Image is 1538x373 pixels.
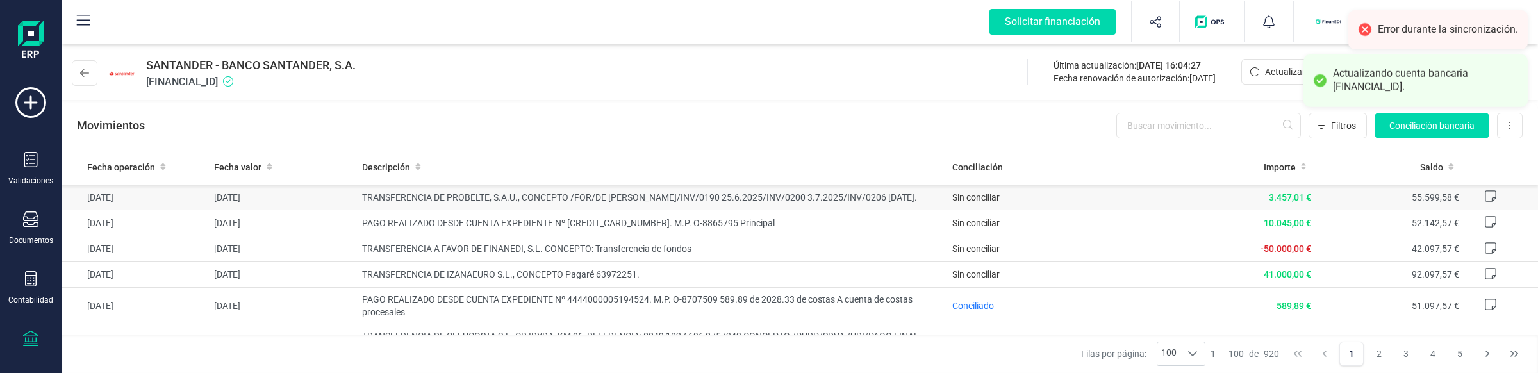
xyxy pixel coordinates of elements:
button: FIFINANEDI, S.L.[PERSON_NAME] [1309,1,1473,42]
button: Conciliación bancaria [1375,113,1489,138]
button: Filtros [1309,113,1367,138]
td: [DATE] [62,324,209,361]
button: Actualizar [1241,59,1316,85]
td: 92.097,57 € [1316,261,1464,287]
button: Logo de OPS [1187,1,1237,42]
span: Filtros [1331,119,1356,132]
span: 920 [1264,347,1279,360]
button: Page 1 [1339,342,1364,366]
div: - [1211,347,1279,360]
p: Movimientos [77,117,145,135]
td: [DATE] [209,288,356,324]
div: Actualizando cuenta bancaria [FINANCIAL_ID]. [1333,67,1518,94]
td: 50.507,68 € [1316,324,1464,361]
span: TRANSFERENCIA DE PROBELTE, S.A.U., CONCEPTO /FOR/DE [PERSON_NAME]/INV/0190 25.6.2025/INV/0200 3.7... [362,191,943,204]
span: 1 [1211,347,1216,360]
td: [DATE] [209,185,356,210]
button: Previous Page [1312,342,1337,366]
span: Fecha operación [87,161,155,174]
div: Fecha renovación de autorización: [1054,72,1216,85]
span: SANTANDER - BANCO SANTANDER, S.A. [146,56,356,74]
span: TRANSFERENCIA DE CELUCOSTA S.L. CR IRYDA, KM 06, REFERENCIA: 0049 1827 696 0757343 CONCEPTO /PURP... [362,329,943,355]
span: [DATE] [1189,73,1216,83]
button: Next Page [1475,342,1500,366]
td: 55.599,58 € [1316,185,1464,210]
img: FI [1314,8,1343,36]
td: 42.097,57 € [1316,236,1464,261]
td: [DATE] [62,185,209,210]
td: 51.097,57 € [1316,288,1464,324]
span: Sin conciliar [952,269,1000,279]
div: Solicitar financiación [989,9,1116,35]
td: [DATE] [209,324,356,361]
span: 589,89 € [1277,301,1311,311]
span: Sin conciliar [952,218,1000,228]
span: Conciliado [952,301,994,311]
td: [DATE] [209,210,356,236]
td: 52.142,57 € [1316,210,1464,236]
td: [DATE] [62,210,209,236]
span: Descripción [362,161,410,174]
div: Error durante la sincronización. [1378,23,1518,37]
span: 100 [1228,347,1244,360]
span: 3.457,01 € [1269,192,1311,203]
span: Conciliación [952,161,1003,174]
span: Sin conciliar [952,244,1000,254]
td: [DATE] [62,236,209,261]
img: Logo Finanedi [18,21,44,62]
span: TRANSFERENCIA DE IZANAEURO S.L., CONCEPTO Pagaré 63972251. [362,268,943,281]
span: 41.000,00 € [1264,269,1311,279]
button: Last Page [1502,342,1526,366]
span: Saldo [1420,161,1443,174]
button: First Page [1286,342,1310,366]
span: de [1249,347,1259,360]
td: [DATE] [209,261,356,287]
button: Page 4 [1421,342,1445,366]
span: 10.045,00 € [1264,218,1311,228]
button: Page 3 [1394,342,1418,366]
td: [DATE] [62,288,209,324]
img: Logo de OPS [1195,15,1229,28]
button: Solicitar financiación [974,1,1131,42]
span: TRANSFERENCIA A FAVOR DE FINANEDI, S.L. CONCEPTO: Transferencia de fondos [362,242,943,255]
div: Documentos [9,235,53,245]
div: Última actualización: [1054,59,1216,72]
span: Fecha valor [214,161,261,174]
td: [DATE] [209,236,356,261]
button: Page 5 [1448,342,1472,366]
span: PAGO REALIZADO DESDE CUENTA EXPEDIENTE Nº [CREDIT_CARD_NUMBER]. M.P. O-8865795 Principal [362,217,943,229]
td: [DATE] [62,261,209,287]
span: 100 [1157,342,1180,365]
button: Page 2 [1367,342,1391,366]
input: Buscar movimiento... [1116,113,1301,138]
span: [FINANCIAL_ID] [146,74,356,90]
span: Importe [1264,161,1296,174]
span: Actualizar [1265,65,1305,78]
div: Validaciones [8,176,53,186]
span: [DATE] 16:04:27 [1136,60,1201,70]
div: Contabilidad [8,295,53,305]
span: PAGO REALIZADO DESDE CUENTA EXPEDIENTE Nº 4444000005194524. M.P. O-8707509 589.89 de 2028.33 de c... [362,293,943,319]
span: Conciliación bancaria [1389,119,1475,132]
span: -50.000,00 € [1261,244,1311,254]
div: Filas por página: [1081,342,1205,366]
span: Sin conciliar [952,192,1000,203]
